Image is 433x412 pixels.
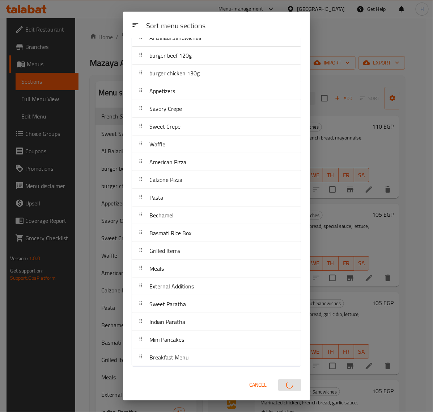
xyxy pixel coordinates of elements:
div: Basmati Rice Box [132,224,301,242]
span: Indian Paratha [149,316,185,327]
span: Savory Crepe [149,103,182,114]
div: burger beef 120g [132,47,301,64]
span: Appetizers [149,86,175,96]
span: burger chicken 130g [149,68,200,79]
span: Sweet Crepe [149,121,181,132]
span: Meals [149,263,164,274]
div: Breakfast Menu [132,349,301,366]
div: Mini Pancakes [132,331,301,349]
span: burger beef 120g [149,50,192,61]
span: Calzone Pizza [149,174,182,185]
div: Bechamel [132,207,301,224]
div: Indian Paratha [132,313,301,331]
span: Breakfast Menu [149,352,189,363]
div: American Pizza [132,153,301,171]
span: Sweet Paratha [149,299,186,309]
span: Grilled Items [149,245,180,256]
div: Calzone Pizza [132,171,301,189]
div: Meals [132,260,301,278]
span: Al Baladi Sandwiches [149,32,201,43]
div: Pasta [132,189,301,207]
span: Mini Pancakes [149,334,184,345]
span: American Pizza [149,157,186,167]
div: Sort menu sections [143,18,304,34]
div: Savory Crepe [132,100,301,118]
span: External Additions [149,281,194,292]
div: Appetizers [132,82,301,100]
button: Cancel [246,378,269,392]
span: Bechamel [149,210,174,221]
div: Sweet Crepe [132,118,301,136]
div: burger chicken 130g [132,64,301,82]
div: External Additions [132,278,301,295]
span: Waffle [149,139,165,150]
div: Al Baladi Sandwiches [132,29,301,47]
div: Grilled Items [132,242,301,260]
span: Cancel [249,380,267,390]
div: Sweet Paratha [132,295,301,313]
span: Basmati Rice Box [149,228,191,238]
span: Pasta [149,192,163,203]
div: Waffle [132,136,301,153]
